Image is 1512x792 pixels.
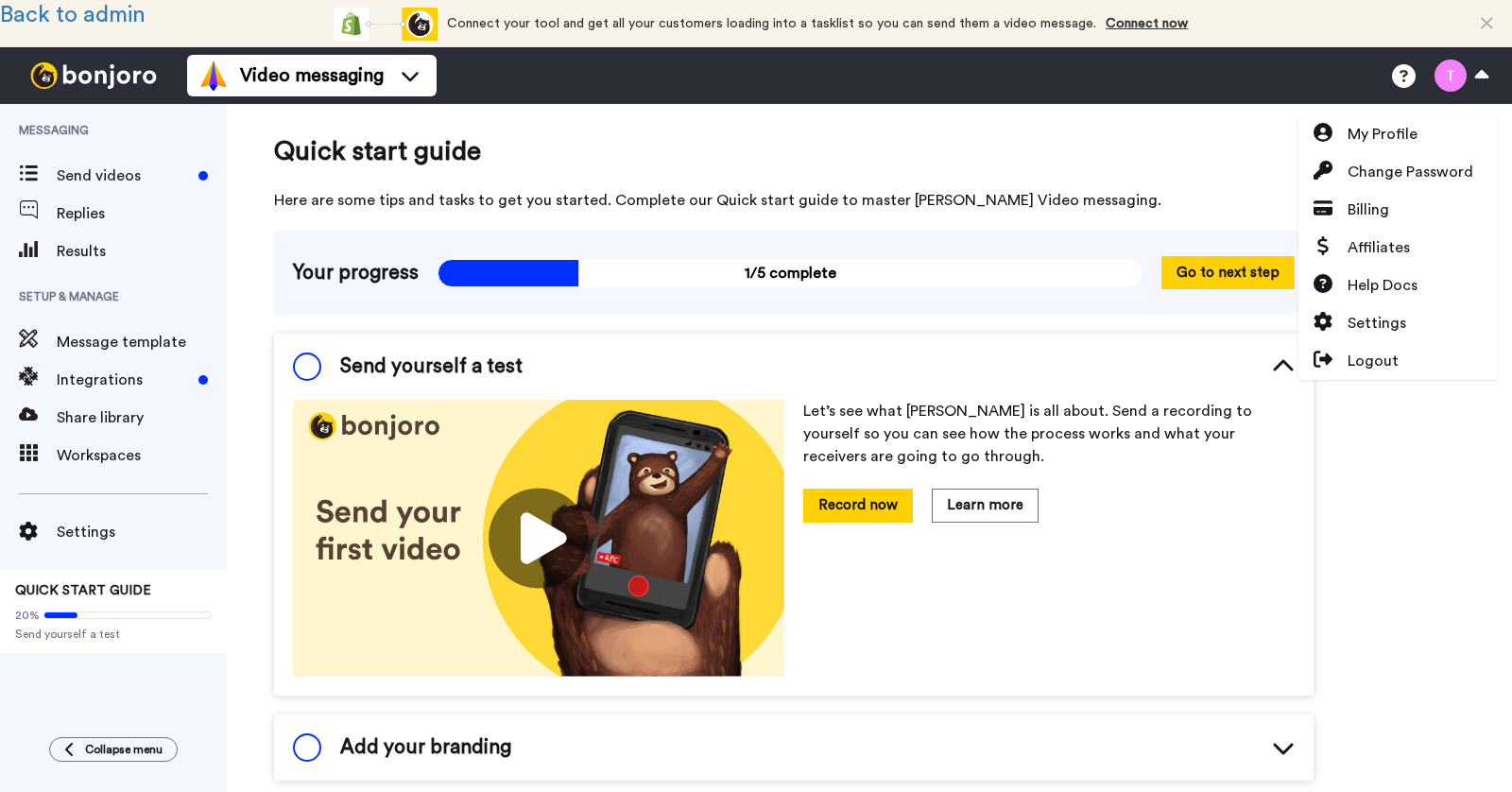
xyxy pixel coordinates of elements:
[57,331,227,353] span: Message template
[803,489,913,522] button: Record now
[23,62,164,89] img: bj-logo-header-white.svg
[438,259,1143,287] span: 1/5 complete
[1298,304,1497,342] a: Settings
[49,737,178,762] button: Collapse menu
[803,400,1295,468] p: Let’s see what [PERSON_NAME] is all about. Send a recording to yourself so you can see how the pr...
[57,202,227,225] span: Replies
[1348,350,1399,372] span: Logout
[57,369,191,391] span: Integrations
[932,489,1039,522] button: Learn more
[15,584,151,597] span: QUICK START GUIDE
[274,132,1314,170] span: Quick start guide
[293,259,419,287] span: Your progress
[293,400,784,677] img: 178eb3909c0dc23ce44563bdb6dc2c11.jpg
[57,240,227,263] span: Results
[334,8,438,41] div: animation
[1298,191,1497,229] a: Billing
[1106,17,1188,30] a: Connect now
[15,627,212,642] span: Send yourself a test
[57,164,191,187] span: Send videos
[57,406,227,429] span: Share library
[1298,229,1497,267] a: Affiliates
[1298,342,1497,380] a: Logout
[1348,161,1473,183] span: Change Password
[240,62,384,89] span: Video messaging
[1298,267,1497,304] a: Help Docs
[340,733,511,762] span: Add your branding
[57,521,227,543] span: Settings
[1348,198,1389,221] span: Billing
[1348,274,1417,297] span: Help Docs
[15,608,40,623] span: 20%
[57,444,227,467] span: Workspaces
[1161,256,1295,289] button: Go to next step
[1298,153,1497,191] a: Change Password
[198,60,229,91] img: vm-color.svg
[1348,236,1410,259] span: Affiliates
[85,742,163,757] span: Collapse menu
[1298,115,1497,153] a: My Profile
[340,353,523,381] span: Send yourself a test
[447,17,1096,30] span: Connect your tool and get all your customers loading into a tasklist so you can send them a video...
[274,189,1314,212] span: Here are some tips and tasks to get you started. Complete our Quick start guide to master [PERSON...
[1348,123,1417,146] span: My Profile
[1348,312,1406,335] span: Settings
